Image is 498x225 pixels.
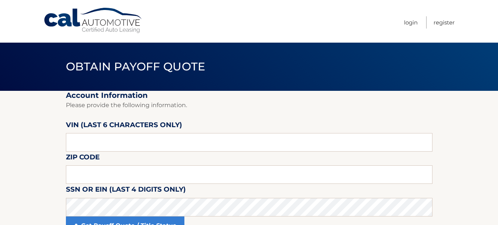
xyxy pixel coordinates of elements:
[66,100,432,110] p: Please provide the following information.
[404,16,418,29] a: Login
[66,119,182,133] label: VIN (last 6 characters only)
[434,16,455,29] a: Register
[43,7,143,34] a: Cal Automotive
[66,60,205,73] span: Obtain Payoff Quote
[66,91,432,100] h2: Account Information
[66,184,186,198] label: SSN or EIN (last 4 digits only)
[66,152,100,165] label: Zip Code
